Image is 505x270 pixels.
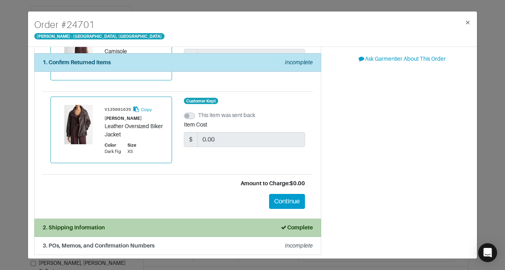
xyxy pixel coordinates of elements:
[105,142,121,149] div: Color
[141,107,152,112] small: Copy
[280,224,313,231] strong: Complete
[127,148,136,155] div: XS
[34,33,165,39] span: [PERSON_NAME] - [GEOGRAPHIC_DATA], [GEOGRAPHIC_DATA]
[50,179,305,188] div: Amount to Charge: $0.00
[43,242,155,249] strong: 3. POs, Memos, and Confirmation Numbers
[333,53,471,65] button: Ask Garmentier About This Order
[269,194,305,209] button: Continue
[184,49,198,64] span: $
[198,111,255,119] label: This item was sent back
[34,18,165,32] h4: Order # 24701
[105,148,121,155] div: Dark Fig
[184,98,219,104] span: Customer Kept
[59,105,98,144] img: Product
[105,39,164,56] div: Lace-Trim Satin Camisole
[458,11,477,34] button: Close
[465,17,471,28] span: ×
[105,122,164,139] div: Leather Oversized Biker Jacket
[127,142,136,149] div: Size
[105,116,142,121] small: [PERSON_NAME]
[43,224,105,231] strong: 2. Shipping Information
[285,59,313,65] em: Incomplete
[105,107,131,112] small: V135091635
[478,243,497,262] div: Open Intercom Messenger
[285,242,313,249] em: Incomplete
[132,105,152,114] button: Copy
[43,59,111,65] strong: 1. Confirm Returned Items
[184,132,198,147] span: $
[184,121,207,129] label: Item Cost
